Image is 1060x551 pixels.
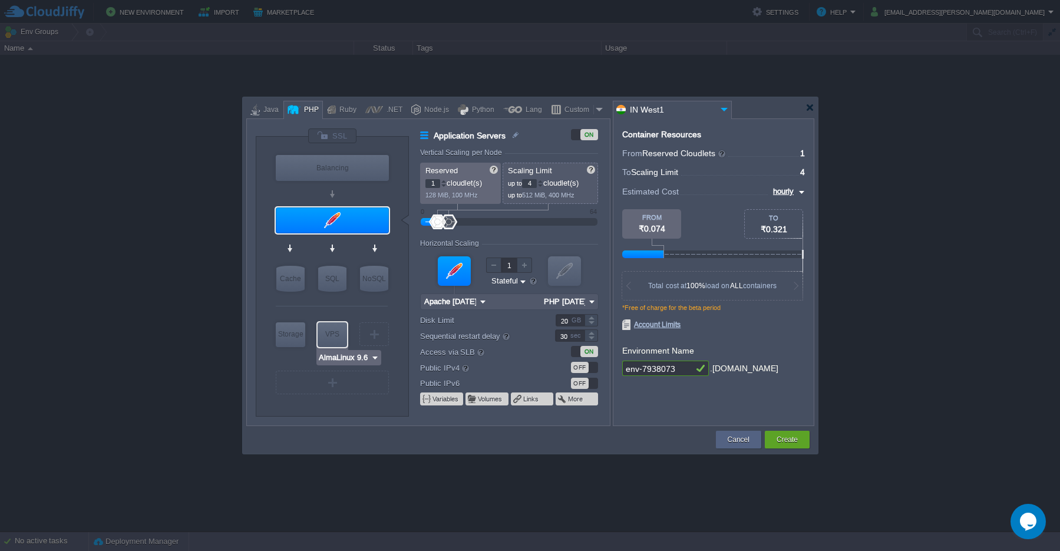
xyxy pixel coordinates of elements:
div: FROM [622,214,681,221]
div: VPS [318,322,347,346]
div: Create New Layer [359,322,389,346]
label: Sequential restart delay [420,329,540,342]
div: ON [580,346,598,357]
div: sec [570,330,583,341]
span: up to [508,192,522,199]
button: Volumes [478,394,503,404]
span: Estimated Cost [622,185,679,198]
span: Reserved Cloudlets [642,149,727,158]
span: ₹0.321 [761,225,787,234]
div: Container Resources [622,130,701,139]
span: ₹0.074 [639,224,665,233]
div: Java [260,101,279,119]
span: 4 [800,167,805,177]
div: .NET [383,101,402,119]
span: 128 MiB, 100 MHz [425,192,478,199]
div: Create New Layer [276,371,389,394]
span: From [622,149,642,158]
div: Python [468,101,494,119]
button: Links [523,394,540,404]
label: Disk Limit [420,314,540,326]
div: Node.js [421,101,449,119]
span: 1 [800,149,805,158]
div: OFF [571,378,589,389]
div: Vertical Scaling per Node [420,149,505,157]
div: Storage [276,322,305,346]
div: Cache [276,266,305,292]
div: *Free of charge for the beta period [622,304,805,319]
span: Account Limits [622,319,681,330]
div: OFF [571,362,589,373]
div: NoSQL Databases [360,266,388,292]
span: Reserved [425,166,458,175]
label: Public IPv6 [420,377,540,390]
p: cloudlet(s) [425,176,497,188]
div: TO [745,215,803,222]
div: Custom [561,101,593,119]
div: 0 [421,208,424,215]
div: SQL Databases [318,266,346,292]
button: Variables [432,394,460,404]
span: To [622,167,631,177]
div: Load Balancer [276,155,389,181]
div: Horizontal Scaling [420,239,482,248]
div: 64 [590,208,597,215]
button: More [568,394,584,404]
div: .[DOMAIN_NAME] [710,361,778,377]
div: Ruby [336,101,356,119]
button: Create [777,434,798,446]
label: Access via SLB [420,345,540,358]
div: PHP [301,101,319,119]
span: Scaling Limit [508,166,552,175]
span: 512 MiB, 400 MHz [522,192,574,199]
div: ON [580,129,598,140]
div: Elastic VPS [318,322,347,347]
div: Balancing [276,155,389,181]
label: Public IPv4 [420,361,540,374]
label: Environment Name [622,346,694,355]
div: Lang [522,101,542,119]
div: NoSQL [360,266,388,292]
iframe: chat widget [1011,504,1048,539]
div: Application Servers [276,207,389,233]
button: Cancel [728,434,749,446]
div: SQL [318,266,346,292]
span: up to [508,180,522,187]
span: Scaling Limit [631,167,678,177]
div: Storage Containers [276,322,305,347]
p: cloudlet(s) [508,176,594,188]
div: GB [572,315,583,326]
